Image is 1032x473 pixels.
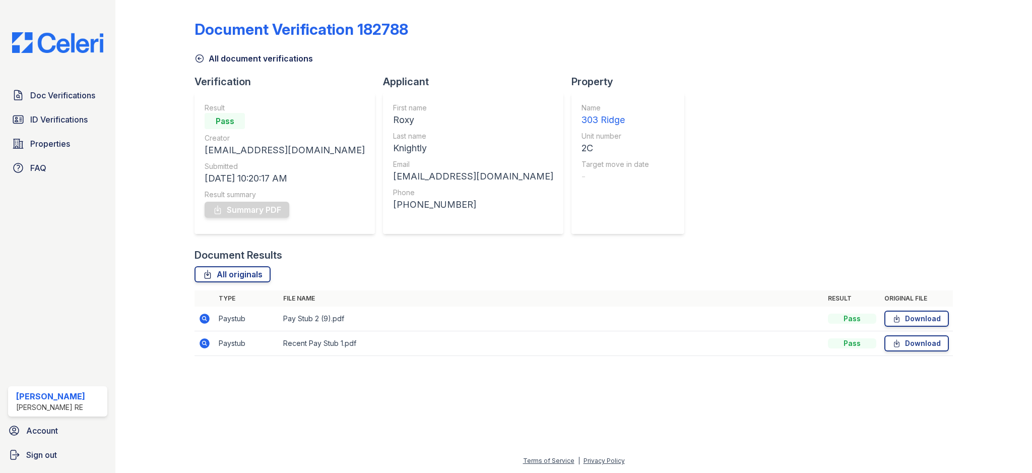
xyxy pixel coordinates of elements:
div: Result [205,103,365,113]
a: All originals [195,266,271,282]
div: First name [393,103,553,113]
div: | [578,457,580,464]
td: Paystub [215,307,279,331]
span: ID Verifications [30,113,88,126]
div: [DATE] 10:20:17 AM [205,171,365,186]
span: FAQ [30,162,46,174]
div: Name [582,103,649,113]
div: [EMAIL_ADDRESS][DOMAIN_NAME] [393,169,553,184]
th: Type [215,290,279,307]
span: Account [26,425,58,437]
a: Sign out [4,445,111,465]
th: Original file [880,290,953,307]
th: Result [824,290,880,307]
a: All document verifications [195,52,313,65]
div: Document Verification 182788 [195,20,408,38]
a: Download [884,311,949,327]
div: Applicant [383,75,571,89]
div: - [582,169,649,184]
img: CE_Logo_Blue-a8612792a0a2168367f1c8372b55b34899dd931a85d93a1a3d3e32e68fde9ad4.png [4,32,111,53]
td: Recent Pay Stub 1.pdf [279,331,823,356]
th: File name [279,290,823,307]
div: Submitted [205,161,365,171]
div: Target move in date [582,159,649,169]
a: ID Verifications [8,109,107,130]
a: Download [884,335,949,351]
span: Doc Verifications [30,89,95,101]
td: Pay Stub 2 (9).pdf [279,307,823,331]
span: Sign out [26,449,57,461]
div: Pass [205,113,245,129]
div: Unit number [582,131,649,141]
div: Last name [393,131,553,141]
div: [PHONE_NUMBER] [393,198,553,212]
div: Knightly [393,141,553,155]
a: Account [4,421,111,441]
div: [PERSON_NAME] RE [16,402,85,412]
a: Privacy Policy [584,457,625,464]
td: Paystub [215,331,279,356]
div: Roxy [393,113,553,127]
div: 2C [582,141,649,155]
div: Result summary [205,190,365,200]
div: Creator [205,133,365,143]
div: [PERSON_NAME] [16,390,85,402]
a: Doc Verifications [8,85,107,105]
div: [EMAIL_ADDRESS][DOMAIN_NAME] [205,143,365,157]
a: FAQ [8,158,107,178]
a: Properties [8,134,107,154]
div: Phone [393,188,553,198]
span: Properties [30,138,70,150]
div: 303 Ridge [582,113,649,127]
div: Pass [828,338,876,348]
a: Terms of Service [523,457,574,464]
div: Verification [195,75,383,89]
div: Property [571,75,692,89]
div: Pass [828,314,876,324]
div: Email [393,159,553,169]
a: Name 303 Ridge [582,103,649,127]
div: Document Results [195,248,282,262]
